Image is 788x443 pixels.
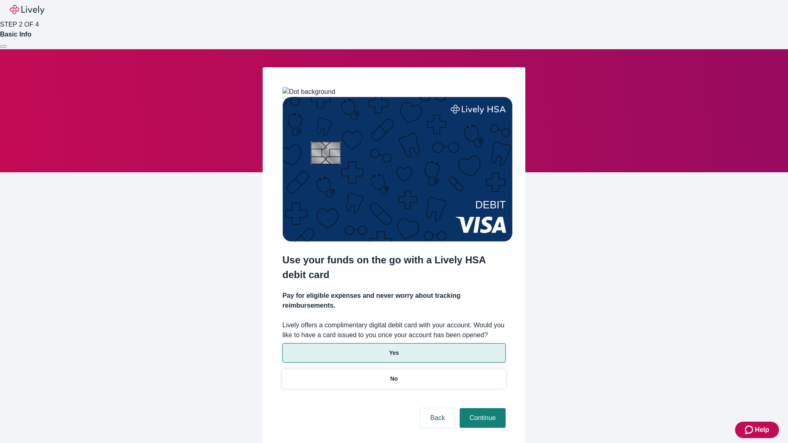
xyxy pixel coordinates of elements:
[755,425,769,435] span: Help
[745,425,755,435] svg: Zendesk support icon
[420,408,455,428] button: Back
[460,408,506,428] button: Continue
[282,253,506,282] h2: Use your funds on the go with a Lively HSA debit card
[735,422,779,438] button: Zendesk support iconHelp
[282,320,506,340] label: Lively offers a complimentary digital debit card with your account. Would you like to have a card...
[282,87,335,97] img: Dot background
[282,97,513,242] img: Debit card
[390,374,398,383] p: No
[389,349,399,357] p: Yes
[282,291,506,311] h4: Pay for eligible expenses and never worry about tracking reimbursements.
[10,5,44,15] img: Lively
[282,343,506,363] button: Yes
[282,369,506,388] button: No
